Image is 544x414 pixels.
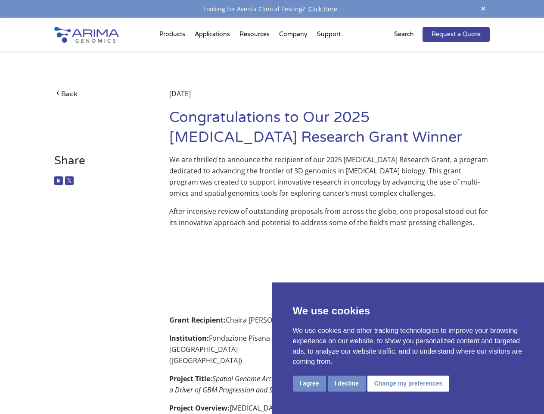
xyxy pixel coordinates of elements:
strong: Project Title: [169,374,212,383]
h3: Share [54,154,145,174]
strong: Project Overview: [169,403,230,413]
div: Looking for Aventa Clinical Testing? [54,3,489,15]
button: I agree [293,376,326,392]
p: After intensive review of outstanding proposals from across the globe, one proposal stood out for... [169,206,490,235]
a: Click Here [305,5,341,13]
p: We are thrilled to announce the recipient of our 2025 [MEDICAL_DATA] Research Grant, a program de... [169,154,490,206]
img: Arima-Genomics-logo [54,27,119,43]
a: Back [54,88,145,100]
p: Fondazione Pisana per [GEOGRAPHIC_DATA] ([GEOGRAPHIC_DATA]) [169,332,490,373]
button: Change my preferences [367,376,450,392]
p: Search [394,29,414,40]
p: Chaira [PERSON_NAME], PhD [169,314,490,332]
em: Spatial Genome Architecture as a Driver of GBM Progression and Survival [169,374,306,395]
p: We use cookies and other tracking technologies to improve your browsing experience on our website... [293,326,524,367]
button: I decline [328,376,366,392]
strong: Grant Recipient: [169,315,226,325]
strong: Institution: [169,333,209,343]
p: We use cookies [293,303,524,319]
a: Request a Quote [423,27,490,42]
h1: Congratulations to Our 2025 [MEDICAL_DATA] Research Grant Winner [169,108,490,154]
div: [DATE] [169,88,490,108]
